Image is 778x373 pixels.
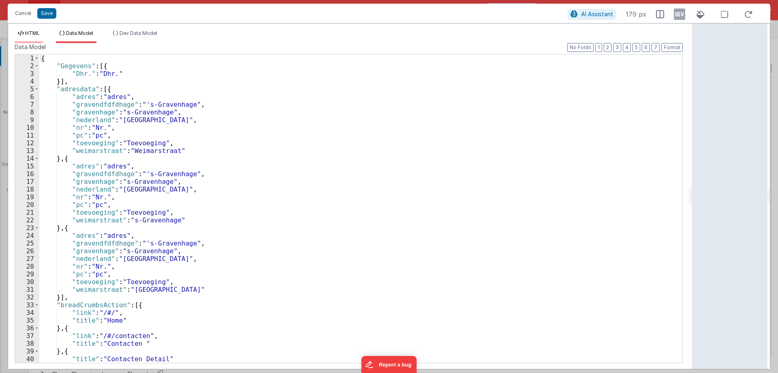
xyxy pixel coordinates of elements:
div: 30 [15,278,39,286]
button: 6 [642,43,650,52]
div: 31 [15,286,39,293]
div: 7 [15,101,39,108]
div: 1 [15,54,39,62]
div: 29 [15,270,39,278]
span: Dev Data Model [120,30,157,36]
div: 15 [15,162,39,170]
div: 4 [15,78,39,85]
div: 8 [15,108,39,116]
button: 2 [604,43,611,52]
button: Save [37,8,56,19]
div: 9 [15,116,39,124]
div: 37 [15,332,39,340]
div: 23 [15,224,39,232]
button: Cancel [11,8,35,19]
div: 24 [15,232,39,239]
div: 10 [15,124,39,132]
div: 34 [15,309,39,317]
span: AI Assistant [581,11,613,17]
button: Format [661,43,683,52]
div: 35 [15,317,39,324]
button: 1 [595,43,602,52]
iframe: Marker.io feedback button [361,356,417,373]
div: 13 [15,147,39,155]
div: 36 [15,324,39,332]
div: 2 [15,62,39,70]
button: AI Assistant [568,9,616,19]
div: 14 [15,155,39,162]
div: 12 [15,139,39,147]
div: 5 [15,85,39,93]
button: 3 [613,43,621,52]
div: 40 [15,355,39,363]
div: 32 [15,293,39,301]
span: Data Model [66,30,93,36]
div: 11 [15,132,39,139]
button: 5 [633,43,640,52]
div: 19 [15,193,39,201]
div: 16 [15,170,39,178]
span: Data Model [15,43,46,51]
div: 26 [15,247,39,255]
div: 39 [15,347,39,355]
div: 6 [15,93,39,101]
button: 7 [652,43,660,52]
div: 20 [15,201,39,209]
button: 4 [623,43,631,52]
div: 21 [15,209,39,216]
div: 33 [15,301,39,309]
div: 38 [15,340,39,347]
button: No Folds [567,43,594,52]
div: 28 [15,263,39,270]
span: HTML [25,30,40,36]
div: 27 [15,255,39,263]
div: 17 [15,178,39,185]
div: 3 [15,70,39,78]
span: 179 px [626,9,646,19]
div: 18 [15,185,39,193]
div: 25 [15,239,39,247]
div: 22 [15,216,39,224]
